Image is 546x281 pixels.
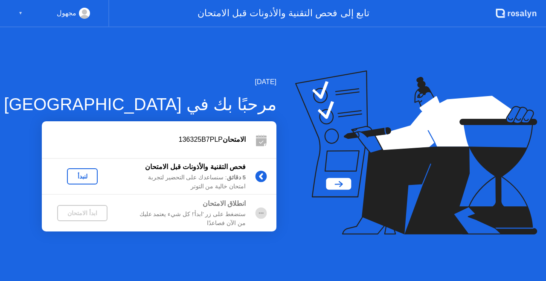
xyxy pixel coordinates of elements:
div: ابدأ الامتحان [61,210,104,217]
b: 5 دقائق [227,174,246,181]
div: [DATE] [4,77,276,87]
div: مجهول [57,8,76,19]
div: 136325B7PLP [42,135,246,145]
b: انطلاق الامتحان [203,200,246,207]
div: مرحبًا بك في [GEOGRAPHIC_DATA] [4,91,276,117]
button: ابدأ الامتحان [57,205,107,221]
div: لنبدأ [70,173,94,180]
button: لنبدأ [67,168,98,184]
div: ▼ [18,8,23,19]
b: فحص التقنية والأذونات قبل الامتحان [145,163,246,170]
div: ستضغط على زر 'ابدأ'! كل شيء يعتمد عليك من الآن فصاعدًا [123,210,246,228]
b: الامتحان [223,136,246,143]
div: : سنساعدك على التحضير لتجربة امتحان خالية من التوتر [123,173,246,191]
